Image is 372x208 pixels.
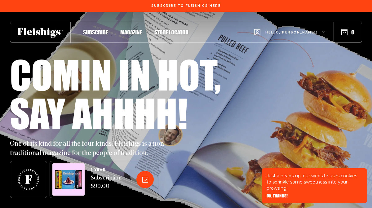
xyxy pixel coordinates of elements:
[55,170,82,189] img: Magazines image
[341,29,354,36] button: 0
[10,139,171,158] p: One of its kind for all the four kinds. Fleishigs is a non-traditional magazine for the people of...
[265,30,317,45] span: Hello, [PERSON_NAME] !
[91,168,122,172] span: 1 YEAR
[154,28,188,36] a: Store locator
[91,168,122,191] a: 1 YEARSubscription $99.00
[267,173,362,191] p: Just a heads-up: our website uses cookies to sprinkle some sweetness into your browsing.
[151,4,221,8] span: Subscribe To Fleishigs Here
[154,29,188,36] span: Store locator
[150,4,222,7] a: Subscribe To Fleishigs Here
[83,29,108,36] span: Subscribe
[91,174,122,191] span: Subscription $99.00
[83,28,108,36] a: Subscribe
[10,94,188,132] h1: Say ahhhh!
[267,194,288,198] button: OK, THANKS!
[254,20,326,45] button: Hello,[PERSON_NAME]!
[10,55,221,94] h1: Comin in hot,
